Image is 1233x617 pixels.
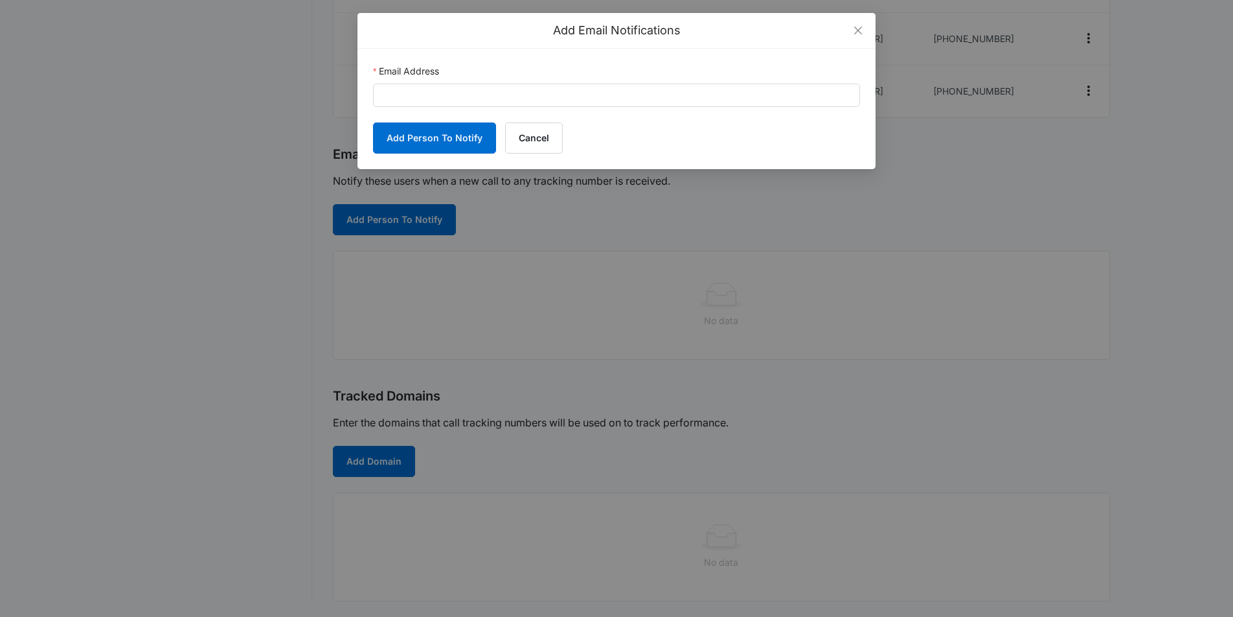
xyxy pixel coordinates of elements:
button: Cancel [505,122,563,154]
input: Email Address [373,84,860,107]
button: Close [841,13,876,48]
button: Add Person To Notify [373,122,496,154]
span: close [853,25,863,36]
div: Add Email Notifications [373,23,860,38]
label: Email Address [373,64,439,78]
